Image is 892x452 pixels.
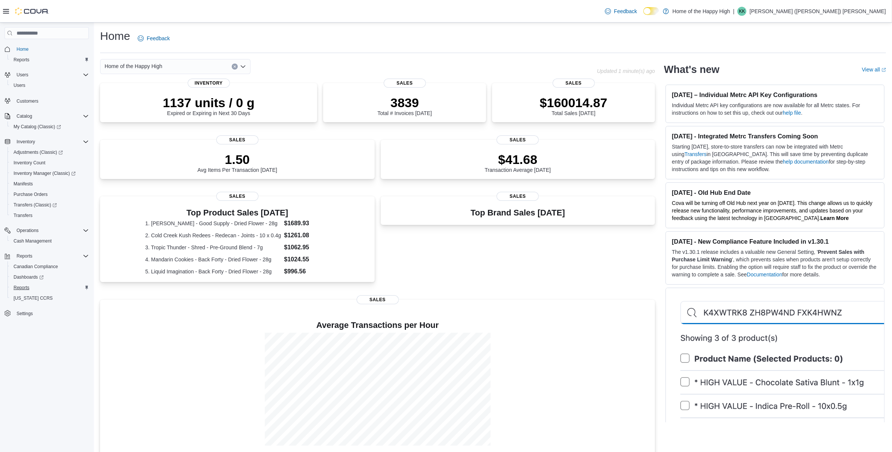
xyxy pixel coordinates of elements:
span: Sales [384,79,426,88]
h1: Home [100,29,130,44]
h3: Top Brand Sales [DATE] [471,208,565,217]
button: Users [8,80,92,91]
button: Operations [14,226,42,235]
span: Home [17,46,29,52]
dt: 5. Liquid Imagination - Back Forty - Dried Flower - 28g [145,268,281,275]
span: Reports [17,253,32,259]
button: Home [2,44,92,55]
a: Inventory Count [11,158,49,167]
span: Dashboards [11,273,89,282]
a: Reports [11,283,32,292]
button: Customers [2,95,92,106]
div: Total # Invoices [DATE] [377,95,432,116]
span: Reports [14,252,89,261]
p: | [733,7,735,16]
a: help file [783,110,801,116]
a: Adjustments (Classic) [11,148,66,157]
span: Settings [14,309,89,318]
div: Transaction Average [DATE] [485,152,551,173]
a: Customers [14,97,41,106]
button: [US_STATE] CCRS [8,293,92,303]
dd: $996.56 [284,267,329,276]
span: Inventory Count [14,160,46,166]
span: Washington CCRS [11,294,89,303]
a: Transfers [11,211,35,220]
p: Individual Metrc API key configurations are now available for all Metrc states. For instructions ... [672,102,878,117]
span: Users [14,70,89,79]
button: Inventory [2,137,92,147]
span: Sales [497,192,539,201]
button: Open list of options [240,64,246,70]
span: My Catalog (Classic) [14,124,61,130]
span: Cova will be turning off Old Hub next year on [DATE]. This change allows us to quickly release ne... [672,200,872,221]
p: The v1.30.1 release includes a valuable new General Setting, ' ', which prevents sales when produ... [672,248,878,278]
span: Catalog [17,113,32,119]
span: Operations [14,226,89,235]
div: Avg Items Per Transaction [DATE] [198,152,277,173]
dt: 1. [PERSON_NAME] - Good Supply - Dried Flower - 28g [145,220,281,227]
span: Sales [553,79,595,88]
button: Canadian Compliance [8,261,92,272]
a: Learn More [821,215,849,221]
dd: $1024.55 [284,255,329,264]
a: My Catalog (Classic) [11,122,64,131]
span: Users [14,82,25,88]
a: Inventory Manager (Classic) [11,169,79,178]
a: Documentation [747,272,782,278]
input: Dark Mode [643,7,659,15]
h3: Top Product Sales [DATE] [145,208,329,217]
button: Clear input [232,64,238,70]
button: Reports [8,282,92,293]
span: Catalog [14,112,89,121]
span: Adjustments (Classic) [11,148,89,157]
span: Feedback [147,35,170,42]
a: Feedback [602,4,640,19]
a: Feedback [135,31,173,46]
span: Manifests [14,181,33,187]
span: Sales [216,192,258,201]
a: Transfers [684,151,707,157]
a: Manifests [11,179,36,188]
span: Customers [14,96,89,105]
span: Reports [14,57,29,63]
span: Dashboards [14,274,44,280]
button: Reports [8,55,92,65]
span: Cash Management [11,237,89,246]
span: Manifests [11,179,89,188]
dd: $1261.08 [284,231,329,240]
span: Purchase Orders [14,191,48,197]
a: Inventory Manager (Classic) [8,168,92,179]
span: Home [14,44,89,54]
div: Katie (Kaitlyn) Hall [737,7,746,16]
span: Purchase Orders [11,190,89,199]
span: Transfers [14,212,32,218]
a: Settings [14,309,36,318]
span: Adjustments (Classic) [14,149,63,155]
span: Inventory [188,79,230,88]
span: Sales [497,135,539,144]
a: Users [11,81,28,90]
button: Operations [2,225,92,236]
div: Total Sales [DATE] [540,95,608,116]
a: Home [14,45,32,54]
dd: $1689.93 [284,219,329,228]
h4: Average Transactions per Hour [106,321,649,330]
p: Updated 1 minute(s) ago [597,68,655,74]
dt: 4. Mandarin Cookies - Back Forty - Dried Flower - 28g [145,256,281,263]
button: Purchase Orders [8,189,92,200]
a: Canadian Compliance [11,262,61,271]
a: help documentation [783,159,829,165]
p: 1.50 [198,152,277,167]
button: Users [2,70,92,80]
span: Cash Management [14,238,52,244]
button: Users [14,70,31,79]
a: Dashboards [11,273,47,282]
p: $160014.87 [540,95,608,110]
span: Transfers (Classic) [11,200,89,209]
a: Dashboards [8,272,92,282]
button: Cash Management [8,236,92,246]
button: Reports [2,251,92,261]
span: Transfers (Classic) [14,202,57,208]
button: Reports [14,252,35,261]
button: Inventory Count [8,158,92,168]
